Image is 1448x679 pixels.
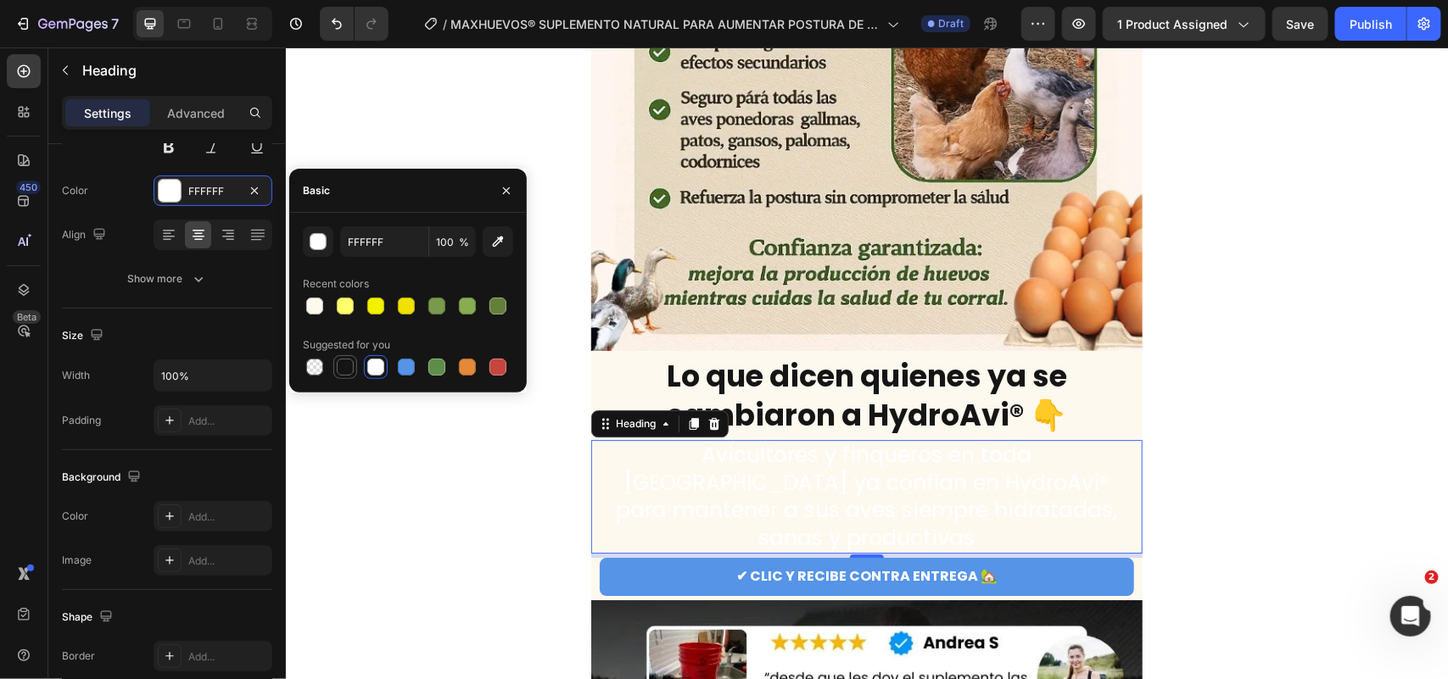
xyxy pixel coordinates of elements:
[322,308,840,388] h2: Lo que dicen quienes ya se cambiaron a HydroAvi® 👇
[154,360,271,391] input: Auto
[62,368,90,383] div: Width
[320,7,389,41] div: Undo/Redo
[286,47,1448,679] iframe: Design area
[188,509,268,525] div: Add...
[443,15,447,33] span: /
[322,392,840,506] h2: Avicultores y finqueros en toda [GEOGRAPHIC_DATA] ya confían en HydroAvi® para mantener a sus ave...
[340,226,428,257] input: Eg: FFFFFF
[84,104,131,122] p: Settings
[62,648,95,664] div: Border
[303,337,390,353] div: Suggested for you
[1117,15,1227,33] span: 1 product assigned
[303,276,369,292] div: Recent colors
[188,554,268,569] div: Add...
[62,606,116,629] div: Shape
[62,264,272,294] button: Show more
[303,183,330,198] div: Basic
[327,369,373,384] div: Heading
[938,16,964,31] span: Draft
[1287,17,1315,31] span: Save
[7,7,126,41] button: 7
[62,466,144,489] div: Background
[167,104,225,122] p: Advanced
[188,414,268,429] div: Add...
[314,510,848,548] button: <p>✔ CLIC Y RECIBE CONTRA ENTREGA 🏡</p>
[1272,7,1328,41] button: Save
[128,270,207,287] div: Show more
[62,183,88,198] div: Color
[62,325,107,348] div: Size
[450,517,712,542] p: ✔ CLIC Y RECIBE CONTRA ENTREGA 🏡
[111,14,119,34] p: 7
[1103,7,1266,41] button: 1 product assigned
[450,15,881,33] span: MAXHUEVOS® SUPLEMENTO NATURAL PARA AUMENTAR POSTURA DE HUEVOS
[62,413,101,428] div: Padding
[188,649,268,665] div: Add...
[188,184,238,199] div: FFFFFF
[1335,7,1406,41] button: Publish
[62,224,109,247] div: Align
[1350,15,1392,33] div: Publish
[62,509,88,524] div: Color
[459,235,469,250] span: %
[1425,570,1439,584] span: 2
[62,553,92,568] div: Image
[16,181,41,194] div: 450
[1390,596,1431,637] iframe: Intercom live chat
[82,60,266,81] p: Heading
[13,310,41,324] div: Beta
